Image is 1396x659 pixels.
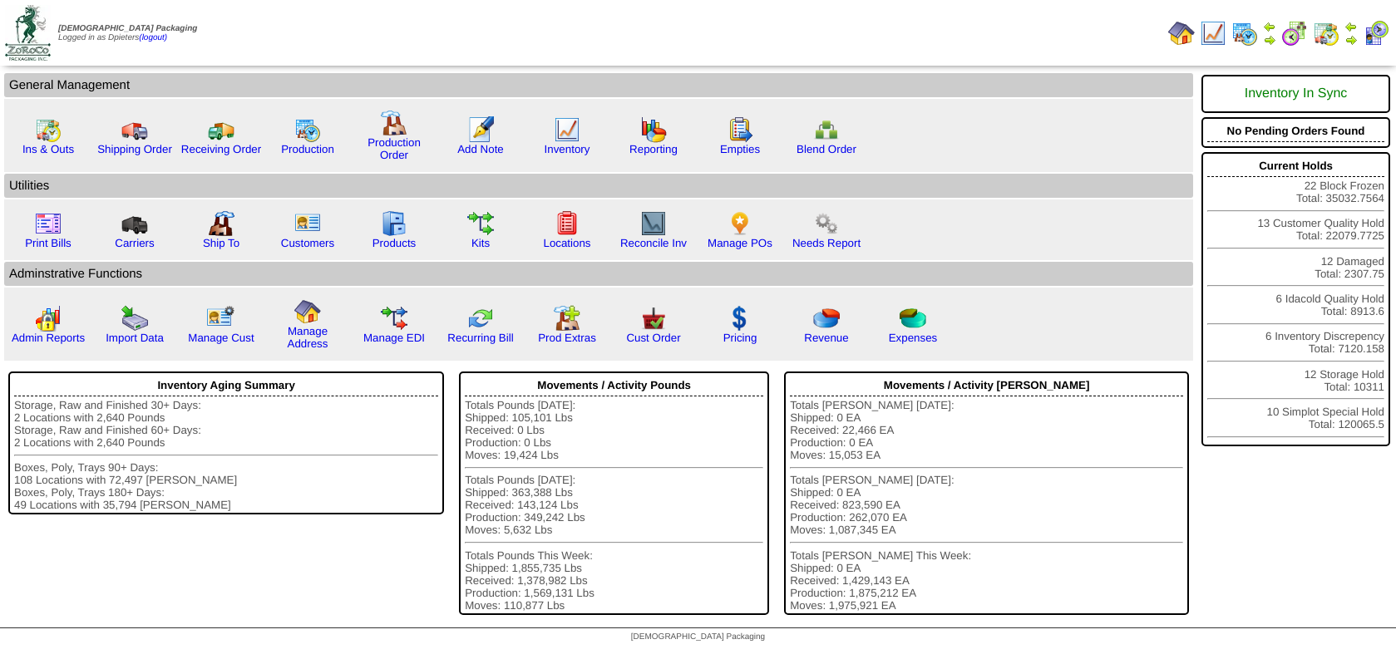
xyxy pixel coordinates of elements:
[1281,20,1308,47] img: calendarblend.gif
[372,237,417,249] a: Products
[181,143,261,155] a: Receiving Order
[467,305,494,332] img: reconcile.gif
[813,210,840,237] img: workflow.png
[629,143,678,155] a: Reporting
[35,305,62,332] img: graph2.png
[1168,20,1195,47] img: home.gif
[626,332,680,344] a: Cust Order
[25,237,72,249] a: Print Bills
[281,143,334,155] a: Production
[294,298,321,325] img: home.gif
[206,305,237,332] img: managecust.png
[115,237,154,249] a: Carriers
[1200,20,1226,47] img: line_graph.gif
[22,143,74,155] a: Ins & Outs
[203,237,239,249] a: Ship To
[631,632,765,642] span: [DEMOGRAPHIC_DATA] Packaging
[804,332,848,344] a: Revenue
[139,33,167,42] a: (logout)
[1363,20,1389,47] img: calendarcustomer.gif
[12,332,85,344] a: Admin Reports
[1344,20,1358,33] img: arrowleft.gif
[543,237,590,249] a: Locations
[1263,33,1276,47] img: arrowright.gif
[14,375,438,396] div: Inventory Aging Summary
[381,110,407,136] img: factory.gif
[208,210,234,237] img: factory2.gif
[35,210,62,237] img: invoice2.gif
[208,116,234,143] img: truck2.gif
[708,237,772,249] a: Manage POs
[790,375,1183,396] div: Movements / Activity [PERSON_NAME]
[288,325,328,350] a: Manage Address
[121,210,148,237] img: truck3.gif
[381,305,407,332] img: edi.gif
[4,73,1193,97] td: General Management
[457,143,504,155] a: Add Note
[367,136,421,161] a: Production Order
[58,24,197,33] span: [DEMOGRAPHIC_DATA] Packaging
[1313,20,1339,47] img: calendarinout.gif
[4,262,1193,286] td: Adminstrative Functions
[545,143,590,155] a: Inventory
[727,116,753,143] img: workorder.gif
[447,332,513,344] a: Recurring Bill
[723,332,757,344] a: Pricing
[363,332,425,344] a: Manage EDI
[900,305,926,332] img: pie_chart2.png
[720,143,760,155] a: Empties
[188,332,254,344] a: Manage Cust
[792,237,861,249] a: Needs Report
[1344,33,1358,47] img: arrowright.gif
[14,399,438,511] div: Storage, Raw and Finished 30+ Days: 2 Locations with 2,640 Pounds Storage, Raw and Finished 60+ D...
[640,116,667,143] img: graph.gif
[465,399,763,612] div: Totals Pounds [DATE]: Shipped: 105,101 Lbs Received: 0 Lbs Production: 0 Lbs Moves: 19,424 Lbs To...
[727,210,753,237] img: po.png
[554,305,580,332] img: prodextras.gif
[5,5,51,61] img: zoroco-logo-small.webp
[381,210,407,237] img: cabinet.gif
[813,116,840,143] img: network.png
[106,332,164,344] a: Import Data
[121,116,148,143] img: truck.gif
[790,399,1183,612] div: Totals [PERSON_NAME] [DATE]: Shipped: 0 EA Received: 22,466 EA Production: 0 EA Moves: 15,053 EA ...
[294,210,321,237] img: customers.gif
[1207,78,1384,110] div: Inventory In Sync
[1231,20,1258,47] img: calendarprod.gif
[620,237,687,249] a: Reconcile Inv
[465,375,763,396] div: Movements / Activity Pounds
[554,210,580,237] img: locations.gif
[121,305,148,332] img: import.gif
[281,237,334,249] a: Customers
[467,116,494,143] img: orders.gif
[4,174,1193,198] td: Utilities
[1207,155,1384,177] div: Current Holds
[538,332,596,344] a: Prod Extras
[797,143,856,155] a: Blend Order
[889,332,938,344] a: Expenses
[1201,152,1390,446] div: 22 Block Frozen Total: 35032.7564 13 Customer Quality Hold Total: 22079.7725 12 Damaged Total: 23...
[467,210,494,237] img: workflow.gif
[35,116,62,143] img: calendarinout.gif
[58,24,197,42] span: Logged in as Dpieters
[640,305,667,332] img: cust_order.png
[1207,120,1384,142] div: No Pending Orders Found
[97,143,172,155] a: Shipping Order
[640,210,667,237] img: line_graph2.gif
[554,116,580,143] img: line_graph.gif
[813,305,840,332] img: pie_chart.png
[727,305,753,332] img: dollar.gif
[1263,20,1276,33] img: arrowleft.gif
[294,116,321,143] img: calendarprod.gif
[471,237,490,249] a: Kits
